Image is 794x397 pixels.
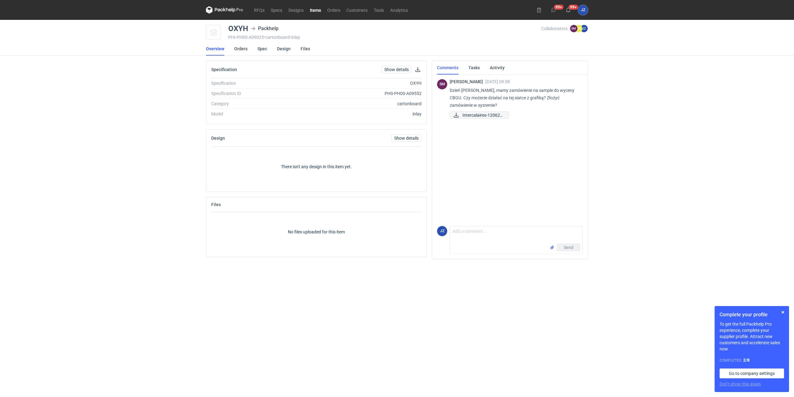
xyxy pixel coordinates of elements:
div: Packhelp [251,25,279,32]
button: Skip for now [779,309,787,316]
figcaption: JZ [580,25,588,32]
div: Sebastian Markut [437,79,447,89]
figcaption: DK [575,25,582,32]
a: Orders [234,42,248,56]
button: 99+ [563,5,573,15]
span: • inlay [290,35,300,40]
a: RFQs [251,6,268,14]
a: Show details [391,134,422,142]
a: Overview [206,42,224,56]
div: Jakub Ziomka [437,226,447,236]
figcaption: JZ [437,226,447,236]
p: To get the full Packhelp Pro experience, complete your supplier profile. Attract new customers an... [720,321,784,352]
h2: Design [211,136,225,141]
button: 99+ [549,5,559,15]
div: Jakub Ziomka [578,5,588,15]
button: Send [557,244,580,251]
div: OXYH [295,80,422,86]
a: Analytics [387,6,411,14]
span: Send [564,245,573,250]
a: Activity [490,61,505,74]
a: Show details [381,66,412,73]
a: Files [301,42,310,56]
p: Dzień [PERSON_NAME], mamy zamówienie na sample do wyceny CBGU. Czy możecie działać na tej siatce ... [450,87,578,109]
button: Download specification [414,66,422,73]
a: Orders [324,6,343,14]
a: Comments [437,61,458,74]
figcaption: SM [570,25,578,32]
div: OXYH [228,25,248,32]
a: Go to company settings [720,368,784,378]
span: [PERSON_NAME] [450,79,485,84]
a: Customers [343,6,371,14]
button: Don’t show this again [720,381,761,387]
div: Category [211,101,295,107]
div: Specification ID [211,90,295,97]
a: Tools [371,6,387,14]
span: [DATE] 09:58 [485,79,510,84]
a: Tasks [468,61,480,74]
div: PHS-PH00-A09552 [295,90,422,97]
h1: Complete your profile [720,311,784,318]
h2: Files [211,202,221,207]
h2: Specification [211,67,237,72]
a: Designs [285,6,307,14]
a: Spec [257,42,267,56]
div: Intercalaires-12062025 (1) (1).pdf [450,111,509,119]
p: There isn't any design in this item yet. [281,164,352,170]
div: cartonboard [295,101,422,107]
svg: Packhelp Pro [206,6,243,14]
a: Items [307,6,324,14]
div: inlay [295,111,422,117]
a: Intercalaires-120620... [450,111,509,119]
div: Completed: [720,357,784,363]
figcaption: SM [437,79,447,89]
p: No files uploaded for this item [288,229,345,235]
div: PHI-PH00-A09025 [228,35,541,40]
div: Specification [211,80,295,86]
a: Specs [268,6,285,14]
span: • cartonboard [264,35,290,40]
div: Model [211,111,295,117]
a: Design [277,42,291,56]
strong: 2 / 8 [743,358,750,363]
span: Collaborators [541,26,568,31]
span: Intercalaires-120620... [462,112,504,119]
button: JZ [578,5,588,15]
